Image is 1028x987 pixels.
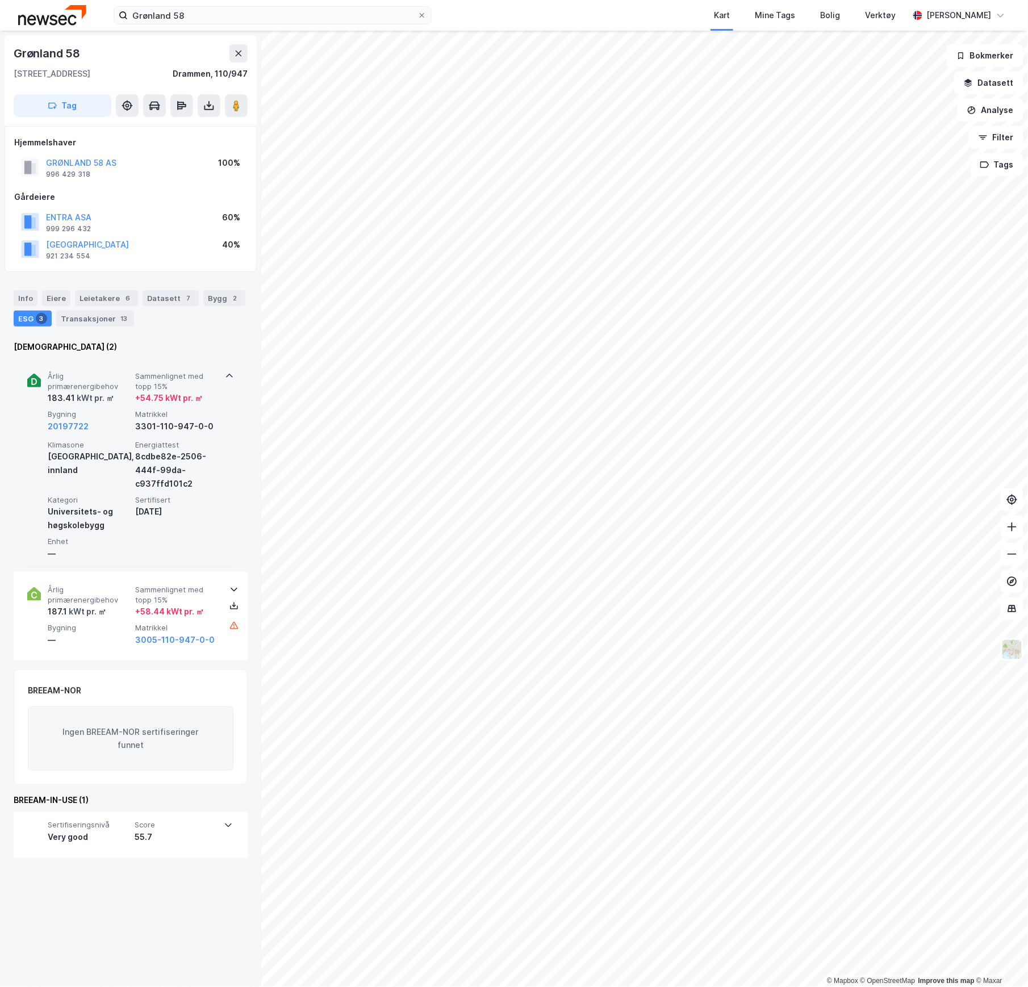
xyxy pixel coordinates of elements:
[48,831,130,844] div: Very good
[135,371,218,391] span: Sammenlignet med topp 15%
[46,224,91,233] div: 999 296 432
[755,9,796,22] div: Mine Tags
[135,821,217,830] span: Score
[947,44,1023,67] button: Bokmerker
[14,94,111,117] button: Tag
[48,537,131,546] span: Enhet
[48,505,131,532] div: Universitets- og høgskolebygg
[48,450,131,477] div: [GEOGRAPHIC_DATA], innland
[958,99,1023,122] button: Analyse
[971,932,1028,987] iframe: Chat Widget
[48,633,131,647] div: —
[42,290,70,306] div: Eiere
[48,605,106,618] div: 187.1
[135,409,218,419] span: Matrikkel
[714,9,730,22] div: Kart
[222,211,240,224] div: 60%
[135,440,218,450] span: Energiattest
[46,170,90,179] div: 996 429 318
[821,9,841,22] div: Bolig
[918,977,975,985] a: Improve this map
[48,391,114,405] div: 183.41
[827,977,858,985] a: Mapbox
[1001,639,1023,660] img: Z
[48,585,131,605] span: Årlig primærenergibehov
[14,290,37,306] div: Info
[28,684,81,697] div: BREEAM-NOR
[14,44,82,62] div: Grønland 58
[48,821,130,830] span: Sertifiseringsnivå
[143,290,199,306] div: Datasett
[969,126,1023,149] button: Filter
[67,605,106,618] div: kWt pr. ㎡
[14,794,248,808] div: BREEAM-IN-USE (1)
[971,153,1023,176] button: Tags
[135,623,218,633] span: Matrikkel
[48,409,131,419] span: Bygning
[28,706,233,771] div: Ingen BREEAM-NOR sertifiseringer funnet
[46,252,90,261] div: 921 234 554
[118,313,129,324] div: 13
[860,977,916,985] a: OpenStreetMap
[927,9,992,22] div: [PERSON_NAME]
[218,156,240,170] div: 100%
[48,495,131,505] span: Kategori
[56,311,134,327] div: Transaksjoner
[14,136,247,149] div: Hjemmelshaver
[135,495,218,505] span: Sertifisert
[135,450,218,491] div: 8cdbe82e-2506-444f-99da-c937ffd101c2
[14,190,247,204] div: Gårdeiere
[173,67,248,81] div: Drammen, 110/947
[866,9,896,22] div: Verktøy
[135,391,203,405] div: + 54.75 kWt pr. ㎡
[135,831,217,844] div: 55.7
[128,7,417,24] input: Søk på adresse, matrikkel, gårdeiere, leietakere eller personer
[48,371,131,391] span: Årlig primærenergibehov
[48,547,131,561] div: —
[36,313,47,324] div: 3
[14,340,248,354] div: [DEMOGRAPHIC_DATA] (2)
[48,440,131,450] span: Klimasone
[203,290,245,306] div: Bygg
[122,292,133,304] div: 6
[135,633,215,647] button: 3005-110-947-0-0
[14,311,52,327] div: ESG
[954,72,1023,94] button: Datasett
[135,420,218,433] div: 3301-110-947-0-0
[229,292,241,304] div: 2
[183,292,194,304] div: 7
[135,585,218,605] span: Sammenlignet med topp 15%
[48,623,131,633] span: Bygning
[18,5,86,25] img: newsec-logo.f6e21ccffca1b3a03d2d.png
[135,605,204,618] div: + 58.44 kWt pr. ㎡
[971,932,1028,987] div: Kontrollprogram for chat
[75,290,138,306] div: Leietakere
[135,505,218,518] div: [DATE]
[14,67,90,81] div: [STREET_ADDRESS]
[222,238,240,252] div: 40%
[48,420,89,433] button: 20197722
[75,391,114,405] div: kWt pr. ㎡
